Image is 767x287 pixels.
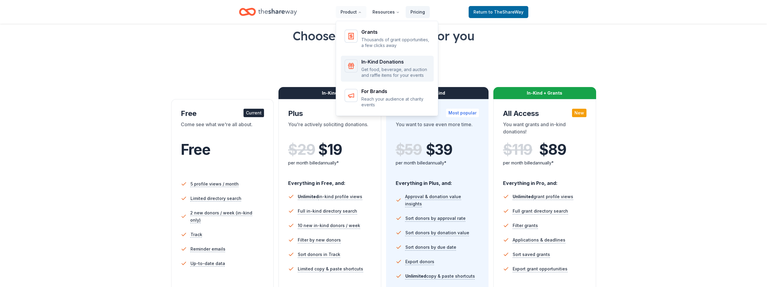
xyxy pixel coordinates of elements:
p: Thousands of grant opportunities, a few clicks away [361,37,430,48]
span: $ 39 [426,141,452,158]
h1: Choose the perfect plan for you [99,27,668,44]
div: In-Kind + Grants [493,87,596,99]
span: Filter by new donors [298,236,341,244]
span: Limited directory search [190,195,241,202]
span: to TheShareWay [489,9,523,14]
button: Product [336,6,366,18]
span: Unlimited [405,273,426,279]
span: Full in-kind directory search [298,207,357,215]
span: 10 new in-kind donors / week [298,222,360,229]
a: Pricing [406,6,430,18]
span: Reminder emails [190,245,225,253]
div: Free [181,109,264,118]
span: Free [181,141,210,158]
div: In-Kind [278,87,381,99]
span: Sort saved grants [513,251,550,258]
div: Everything in Pro, and: [503,174,586,187]
span: Applications & deadlines [513,236,565,244]
span: 2 new donors / week (in-kind only) [190,209,264,224]
span: Export grant opportunities [513,265,567,273]
span: grant profile views [513,194,573,199]
span: $ 89 [539,141,566,158]
div: per month billed annually* [503,159,586,167]
div: You want to save even more time. [396,121,479,138]
p: Reach your audience at charity events [361,96,430,108]
div: per month billed annually* [396,159,479,167]
div: Most popular [446,109,479,117]
div: per month billed annually* [288,159,372,167]
span: Track [190,231,202,238]
span: Sort donors in Track [298,251,340,258]
div: For Brands [361,89,430,94]
a: Home [239,5,297,19]
span: Unlimited [298,194,319,199]
span: 5 profile views / month [190,180,239,188]
span: $ 19 [318,141,342,158]
span: Full grant directory search [513,207,568,215]
span: Sort donors by due date [405,244,456,251]
span: copy & paste shortcuts [405,273,475,279]
div: Everything in Plus, and: [396,174,479,187]
div: Plus [288,109,372,118]
div: You want grants and in-kind donations! [503,121,586,138]
span: Sort donors by donation value [405,229,469,236]
span: Limited copy & paste shortcuts [298,265,363,273]
div: Everything in Free, and: [288,174,372,187]
span: Filter grants [513,222,538,229]
div: All Access [503,109,586,118]
a: Returnto TheShareWay [469,6,528,18]
span: Unlimited [513,194,533,199]
div: You're actively soliciting donations. [288,121,372,138]
a: GrantsThousands of grant opportunities, a few clicks away [341,26,434,52]
div: Come see what we're all about. [181,121,264,138]
a: In-Kind DonationsGet food, beverage, and auction and raffle items for your events [341,56,434,82]
a: For BrandsReach your audience at charity events [341,85,434,111]
div: Grants [361,30,430,34]
button: Resources [368,6,404,18]
span: in-kind profile views [298,194,362,199]
span: Export donors [405,258,434,265]
div: Current [244,109,264,117]
div: In-Kind Donations [361,59,430,64]
div: New [572,109,586,117]
nav: Main [336,5,430,19]
p: Get food, beverage, and auction and raffle items for your events [361,67,430,78]
span: Up-to-date data [190,260,225,267]
span: Approval & donation value insights [405,193,479,207]
div: Product [336,21,439,116]
span: Return [473,8,523,16]
span: Sort donors by approval rate [405,215,466,222]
